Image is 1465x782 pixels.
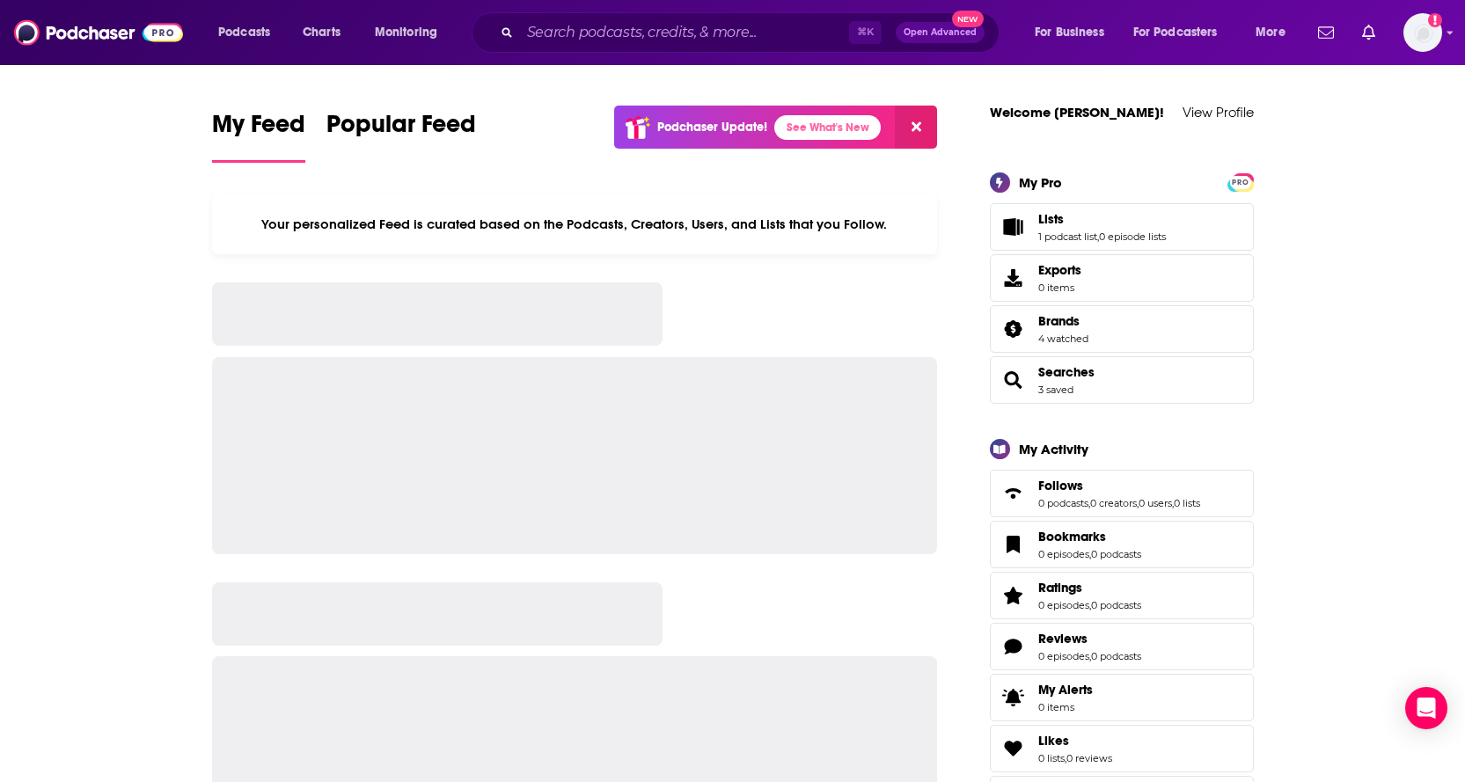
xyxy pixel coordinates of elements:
span: My Feed [212,109,305,150]
a: PRO [1230,174,1251,187]
a: 0 podcasts [1038,497,1088,509]
a: 0 episodes [1038,599,1089,611]
a: 0 reviews [1066,752,1112,764]
span: Reviews [990,623,1254,670]
a: Welcome [PERSON_NAME]! [990,104,1164,121]
span: My Alerts [1038,682,1093,698]
a: Likes [996,736,1031,761]
a: Lists [996,215,1031,239]
a: Bookmarks [1038,529,1141,544]
span: 0 items [1038,701,1093,713]
span: , [1088,497,1090,509]
span: , [1097,230,1099,243]
span: Follows [990,470,1254,517]
img: User Profile [1403,13,1442,52]
span: Ratings [1038,580,1082,596]
span: Lists [1038,211,1064,227]
span: Ratings [990,572,1254,619]
span: Exports [996,266,1031,290]
span: Exports [1038,262,1081,278]
p: Podchaser Update! [657,120,767,135]
a: See What's New [774,115,881,140]
div: Your personalized Feed is curated based on the Podcasts, Creators, Users, and Lists that you Follow. [212,194,938,254]
a: Reviews [1038,631,1141,647]
span: , [1089,599,1091,611]
span: New [952,11,984,27]
div: My Activity [1019,441,1088,457]
a: My Alerts [990,674,1254,721]
span: PRO [1230,176,1251,189]
a: 3 saved [1038,384,1073,396]
span: ⌘ K [849,21,882,44]
a: 0 podcasts [1091,548,1141,560]
span: More [1256,20,1286,45]
span: Bookmarks [990,521,1254,568]
svg: Add a profile image [1428,13,1442,27]
div: My Pro [1019,174,1062,191]
span: Charts [303,20,341,45]
a: Ratings [1038,580,1141,596]
span: Reviews [1038,631,1088,647]
span: Monitoring [375,20,437,45]
span: Brands [990,305,1254,353]
button: open menu [1243,18,1308,47]
a: Show notifications dropdown [1355,18,1382,48]
a: Reviews [996,634,1031,659]
span: Follows [1038,478,1083,493]
span: Logged in as SuzanneE [1403,13,1442,52]
a: 1 podcast list [1038,230,1097,243]
span: Likes [990,725,1254,772]
a: Charts [291,18,351,47]
button: open menu [1022,18,1126,47]
a: Brands [996,317,1031,341]
span: Lists [990,203,1254,251]
a: 4 watched [1038,333,1088,345]
a: Ratings [996,583,1031,608]
a: Follows [996,481,1031,506]
a: 0 episodes [1038,548,1089,560]
a: Popular Feed [326,109,476,163]
a: 0 lists [1038,752,1065,764]
a: Brands [1038,313,1088,329]
a: Exports [990,254,1254,302]
span: , [1172,497,1174,509]
span: Likes [1038,733,1069,749]
span: Popular Feed [326,109,476,150]
a: 0 users [1139,497,1172,509]
a: Likes [1038,733,1112,749]
span: Searches [990,356,1254,404]
span: My Alerts [996,685,1031,710]
a: Show notifications dropdown [1311,18,1341,48]
img: Podchaser - Follow, Share and Rate Podcasts [14,16,183,49]
span: Brands [1038,313,1080,329]
span: Bookmarks [1038,529,1106,544]
button: Show profile menu [1403,13,1442,52]
button: Open AdvancedNew [896,22,985,43]
a: View Profile [1183,104,1254,121]
a: My Feed [212,109,305,163]
a: Bookmarks [996,532,1031,557]
span: , [1089,650,1091,662]
div: Open Intercom Messenger [1405,687,1447,729]
span: For Business [1035,20,1104,45]
button: open menu [1122,18,1243,47]
a: 0 creators [1090,497,1137,509]
a: 0 lists [1174,497,1200,509]
span: Podcasts [218,20,270,45]
a: Lists [1038,211,1166,227]
span: , [1065,752,1066,764]
button: open menu [363,18,460,47]
span: For Podcasters [1133,20,1218,45]
input: Search podcasts, credits, & more... [520,18,849,47]
a: 0 episodes [1038,650,1089,662]
span: , [1137,497,1139,509]
a: Searches [1038,364,1095,380]
a: Searches [996,368,1031,392]
span: , [1089,548,1091,560]
div: Search podcasts, credits, & more... [488,12,1016,53]
span: 0 items [1038,281,1081,294]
